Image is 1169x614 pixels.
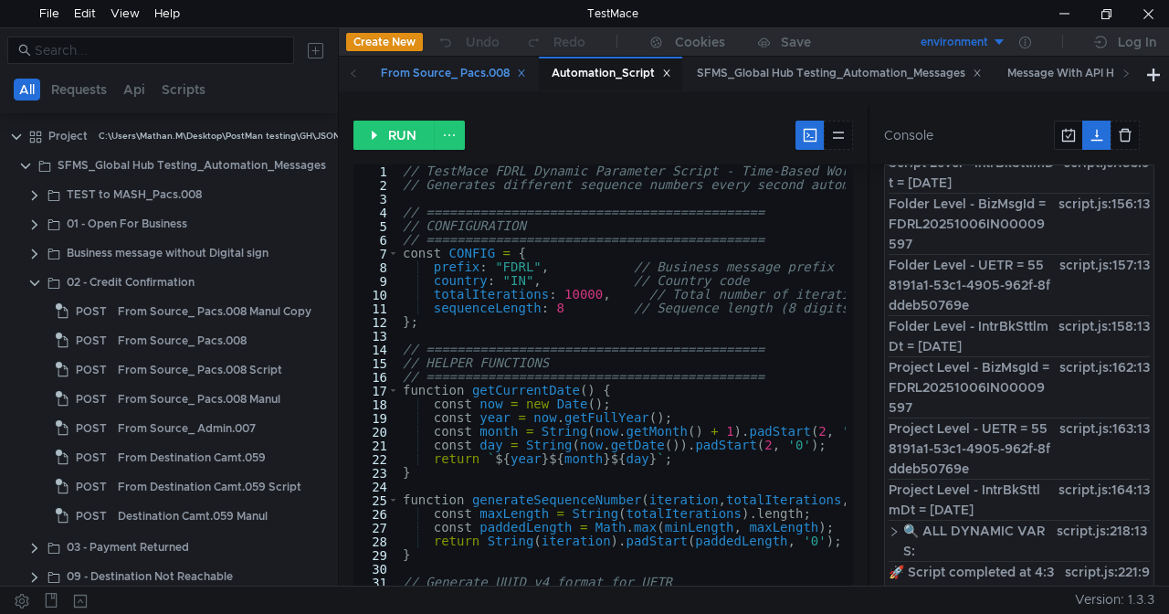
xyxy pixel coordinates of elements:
div: From Source_ Pacs.008 [118,327,247,355]
span: POST [76,415,107,442]
span: Folder Level - IntrBkSttlmDt = [DATE] [889,316,1051,356]
span: script.js:156:13 [1051,194,1150,254]
span: Folder Level - UETR = 558191a1-53c1-4905-962f-8fddeb50769e [889,255,1052,315]
span: Project Level - IntrBkSttlmDt = [DATE] [889,480,1051,520]
div: TEST to MASH_Pacs.008 [67,181,202,208]
span: Folder Level - BizMsgId = FDRL20251006IN00009597 [889,194,1051,254]
span: script.js:157:13 [1052,255,1150,315]
div: 21 [353,439,399,452]
div: 16 [353,370,399,384]
div: 31 [353,576,399,589]
span: POST [76,473,107,501]
div: From Source_ Pacs.008 [381,64,526,83]
span: 🔍 ALL DYNAMIC VARS: [903,521,1049,561]
div: 02 - Credit Confirmation [67,269,195,296]
div: Cookies [675,31,725,53]
span: Version: 1.3.3 [1075,587,1154,613]
div: 14 [353,343,399,356]
div: C:\Users\Mathan.M\Desktop\PostMan testing\GH\JSON File\TestMace\Project [99,122,437,150]
div: 9 [353,274,399,288]
div: 27 [353,521,399,535]
span: POST [76,298,107,325]
button: Api [118,79,151,101]
button: environment [879,27,1006,57]
div: 30 [353,562,399,576]
div: 15 [353,356,399,370]
div: 09 - Destination Not Reachable [67,563,233,590]
span: Project Level - BizMsgId = FDRL20251006IN00009597 [889,357,1052,418]
span: Project Level - UETR = 558191a1-53c1-4905-962f-8fddeb50769e [889,418,1052,479]
button: Create New [346,33,423,51]
div: SFMS_Global Hub Testing_Automation_Messages [58,152,326,179]
span: script.js:221:9 [1058,562,1150,602]
div: Undo [466,31,500,53]
div: 03 - Payment Returned [67,534,189,561]
span: POST [76,444,107,471]
div: Console [884,125,933,145]
div: 19 [353,411,399,425]
div: 8 [353,260,399,274]
div: Business message without Digital sign [67,239,269,267]
div: 3 [353,192,399,206]
div: From Destination Camt.059 [118,444,266,471]
div: environment [921,34,988,51]
div: 22 [353,452,399,466]
span: script.js:153:9 [1057,153,1150,193]
span: POST [76,356,107,384]
div: Log In [1118,31,1156,53]
span: 🚀 Script completed at 4:33:17 PM [889,562,1058,602]
div: 23 [353,466,399,480]
input: Search... [35,40,283,60]
div: From Destination Camt.059 Script [118,473,301,501]
span: Script Level - IntrBkSttlmDt = [DATE] [889,153,1057,193]
button: Requests [46,79,112,101]
span: script.js:218:13 [1049,521,1150,561]
div: 20 [353,425,399,439]
div: 7 [353,247,399,260]
div: 12 [353,315,399,329]
div: Save [781,36,811,48]
div: From Source_ Admin.007 [118,415,256,442]
span: POST [76,503,107,530]
div: 17 [353,384,399,397]
div: Redo [553,31,585,53]
button: Scripts [156,79,211,101]
div: Destination Camt.059 Manul [118,503,268,530]
button: All [14,79,40,101]
div: 1 [353,164,399,178]
div: Message With API Header [1007,64,1162,83]
span: script.js:164:13 [1051,480,1150,520]
div: 11 [353,302,399,315]
button: Redo [512,28,598,56]
div: 18 [353,397,399,411]
div: 24 [353,480,399,493]
div: 01 - Open For Business [67,210,187,238]
button: Undo [423,28,512,56]
span: script.js:158:13 [1051,316,1150,356]
button: RUN [353,121,435,150]
div: From Source_ Pacs.008 Manul Copy [118,298,311,325]
div: Automation_Script [552,64,671,83]
div: Project [48,122,88,150]
span: POST [76,327,107,355]
div: 4 [353,206,399,219]
div: 26 [353,507,399,521]
div: From Source_ Pacs.008 Manul [118,386,280,413]
div: From Source_ Pacs.008 Script [118,356,282,384]
div: 2 [353,178,399,192]
div: 13 [353,329,399,343]
div: 10 [353,288,399,302]
div: SFMS_Global Hub Testing_Automation_Messages [697,64,982,83]
div: 5 [353,219,399,233]
div: 28 [353,535,399,548]
span: script.js:163:13 [1052,418,1150,479]
div: 6 [353,233,399,247]
span: script.js:162:13 [1052,357,1150,418]
div: 25 [353,493,399,507]
div: 29 [353,548,399,562]
span: POST [76,386,107,413]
